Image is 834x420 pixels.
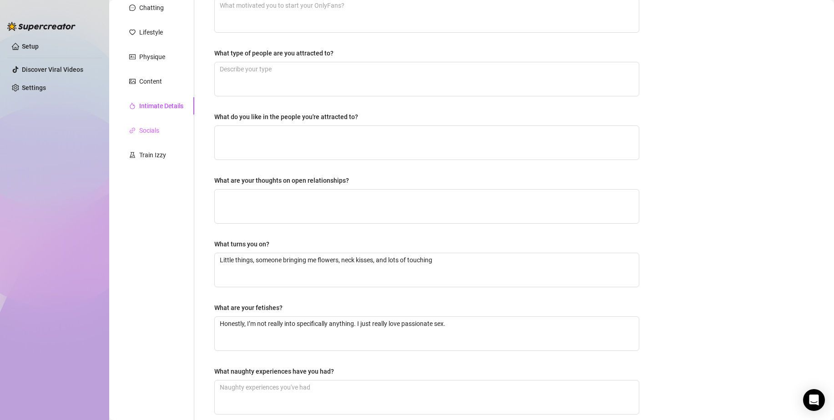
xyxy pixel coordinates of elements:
div: Lifestyle [139,27,163,37]
textarea: What are your thoughts on open relationships? [215,190,639,223]
textarea: What turns you on? [215,253,639,287]
div: What turns you on? [214,239,269,249]
div: What are your thoughts on open relationships? [214,175,349,185]
div: Physique [139,52,165,62]
span: fire [129,103,136,109]
div: Open Intercom Messenger [803,389,825,411]
a: Settings [22,84,46,91]
span: link [129,127,136,134]
img: logo-BBDzfeDw.svg [7,22,76,31]
span: message [129,5,136,11]
textarea: What do you like in the people you're attracted to? [215,126,639,160]
span: heart [129,29,136,35]
label: What are your fetishes? [214,303,289,313]
span: idcard [129,54,136,60]
span: experiment [129,152,136,158]
div: Intimate Details [139,101,183,111]
textarea: What naughty experiences have you had? [215,380,639,414]
label: What naughty experiences have you had? [214,366,340,376]
div: What type of people are you attracted to? [214,48,334,58]
span: picture [129,78,136,85]
a: Setup [22,43,39,50]
label: What do you like in the people you're attracted to? [214,112,364,122]
a: Discover Viral Videos [22,66,83,73]
div: Content [139,76,162,86]
div: Train Izzy [139,150,166,160]
label: What turns you on? [214,239,276,249]
label: What are your thoughts on open relationships? [214,175,355,185]
div: What do you like in the people you're attracted to? [214,112,358,122]
div: Chatting [139,3,164,13]
textarea: What are your fetishes? [215,317,639,350]
div: Socials [139,125,159,135]
label: What type of people are you attracted to? [214,48,340,58]
textarea: What type of people are you attracted to? [215,62,639,96]
div: What naughty experiences have you had? [214,366,334,376]
div: What are your fetishes? [214,303,283,313]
